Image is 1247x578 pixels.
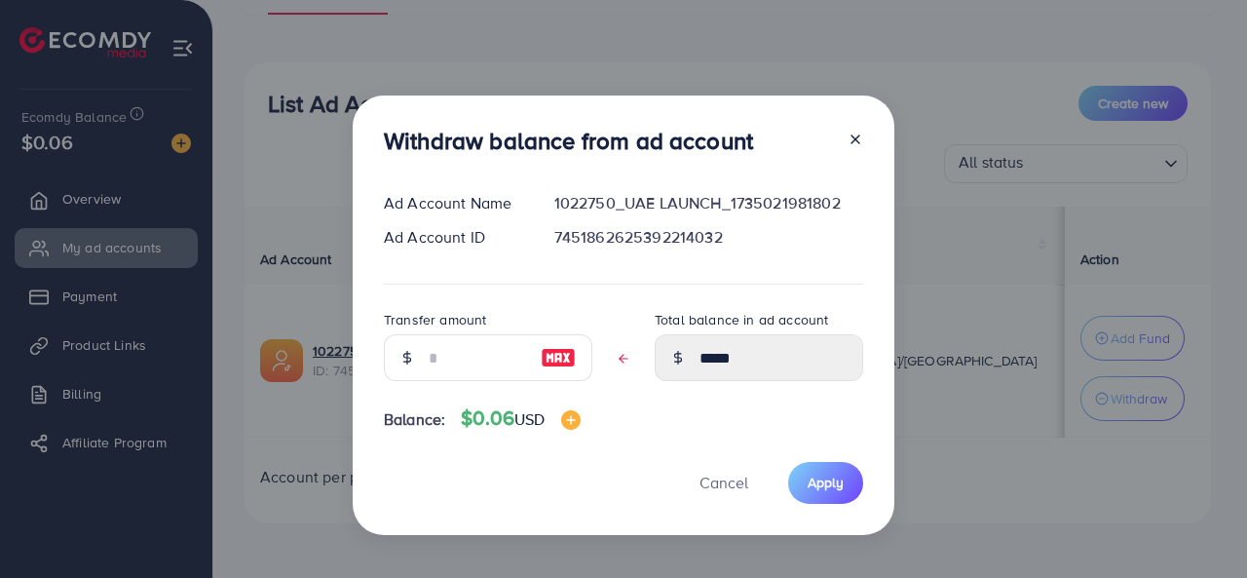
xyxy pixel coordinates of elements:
span: USD [514,408,545,430]
div: 1022750_UAE LAUNCH_1735021981802 [539,192,879,214]
span: Balance: [384,408,445,431]
span: Cancel [699,472,748,493]
label: Transfer amount [384,310,486,329]
div: Ad Account Name [368,192,539,214]
div: 7451862625392214032 [539,226,879,249]
img: image [561,410,581,430]
span: Apply [808,473,844,492]
img: image [541,346,576,369]
iframe: Chat [1164,490,1232,563]
div: Ad Account ID [368,226,539,249]
button: Apply [788,462,863,504]
label: Total balance in ad account [655,310,828,329]
button: Cancel [675,462,773,504]
h4: $0.06 [461,406,580,431]
h3: Withdraw balance from ad account [384,127,753,155]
